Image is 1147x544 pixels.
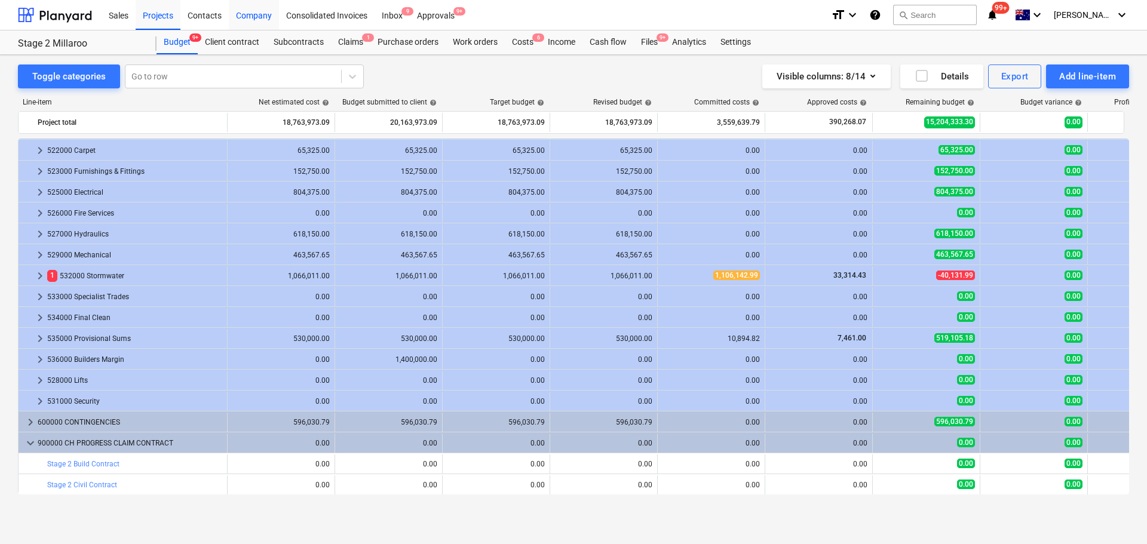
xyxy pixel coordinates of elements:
i: keyboard_arrow_down [1115,8,1129,22]
span: keyboard_arrow_right [33,290,47,304]
span: 0.00 [957,291,975,301]
div: 900000 CH PROGRESS CLAIM CONTRACT [38,434,222,453]
div: 65,325.00 [232,146,330,155]
span: 0.00 [1065,438,1082,447]
div: Toggle categories [32,69,106,84]
div: Budget [157,30,198,54]
div: 0.00 [447,481,545,489]
div: 0.00 [663,397,760,405]
div: 0.00 [232,397,330,405]
div: 522000 Carpet [47,141,222,160]
div: 0.00 [663,251,760,259]
span: 0.00 [1065,396,1082,405]
div: 0.00 [447,439,545,447]
span: 9+ [657,33,668,42]
div: 0.00 [232,314,330,322]
div: 152,750.00 [555,167,652,176]
span: 618,150.00 [934,229,975,238]
div: 804,375.00 [232,188,330,196]
div: 0.00 [232,439,330,447]
span: help [1072,99,1082,106]
div: Costs [505,30,541,54]
span: 9 [401,7,413,16]
div: 525000 Electrical [47,183,222,202]
div: Net estimated cost [259,98,329,106]
span: edit [450,480,459,490]
span: 0.00 [957,208,975,217]
div: 0.00 [770,209,867,217]
div: 0.00 [555,397,652,405]
div: 528000 Lifts [47,371,222,390]
button: Toggle categories [18,64,120,88]
a: Settings [713,30,758,54]
i: Knowledge base [869,8,881,22]
span: 0.00 [1065,354,1082,364]
div: 0.00 [340,376,437,385]
span: 0.00 [1065,145,1082,155]
div: 0.00 [447,355,545,364]
span: keyboard_arrow_right [33,248,47,262]
div: 0.00 [663,230,760,238]
div: 0.00 [770,418,867,426]
div: 0.00 [232,376,330,385]
span: 6 [532,33,544,42]
div: 1,066,011.00 [232,272,330,280]
span: keyboard_arrow_down [23,436,38,450]
div: 0.00 [447,460,545,468]
div: Stage 2 Millaroo [18,38,142,50]
div: 152,750.00 [340,167,437,176]
a: Stage 2 Civil Contract [47,481,117,489]
div: 0.00 [663,376,760,385]
a: Files9+ [634,30,665,54]
div: 0.00 [232,209,330,217]
div: 523000 Furnishings & Fittings [47,162,222,181]
span: 0.00 [1065,459,1082,468]
div: Target budget [490,98,544,106]
div: Remaining budget [906,98,974,106]
div: 804,375.00 [555,188,652,196]
span: 7,461.00 [836,334,867,342]
span: keyboard_arrow_right [33,394,47,408]
div: Export [1001,69,1029,84]
span: 33,314.43 [832,271,867,279]
div: 18,763,973.09 [447,113,545,132]
div: 618,150.00 [447,230,545,238]
div: 0.00 [770,251,867,259]
span: keyboard_arrow_right [33,206,47,220]
div: 3,559,639.79 [663,113,760,132]
div: Approved costs [807,98,867,106]
div: 618,150.00 [232,230,330,238]
div: 0.00 [340,460,437,468]
span: help [535,99,544,106]
div: 0.00 [770,314,867,322]
div: 1,066,011.00 [447,272,545,280]
div: Add line-item [1059,69,1116,84]
div: 1,066,011.00 [340,272,437,280]
div: 0.00 [447,293,545,301]
button: Visible columns:8/14 [762,64,891,88]
div: 0.00 [770,230,867,238]
div: 618,150.00 [555,230,652,238]
div: 532000 Stormwater [47,266,222,285]
span: edit [235,480,244,490]
i: keyboard_arrow_down [845,8,860,22]
div: 0.00 [770,439,867,447]
div: 0.00 [770,397,867,405]
div: 1,400,000.00 [340,355,437,364]
div: 0.00 [663,167,760,176]
div: 0.00 [663,418,760,426]
div: 534000 Final Clean [47,308,222,327]
div: 0.00 [555,481,652,489]
div: 530,000.00 [447,334,545,343]
div: 0.00 [770,293,867,301]
div: 0.00 [770,146,867,155]
div: Subcontracts [266,30,331,54]
div: 463,567.65 [232,251,330,259]
div: 0.00 [555,460,652,468]
a: Analytics [665,30,713,54]
div: Project total [38,113,222,132]
i: format_size [831,8,845,22]
div: Work orders [446,30,505,54]
span: 99+ [992,2,1010,14]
